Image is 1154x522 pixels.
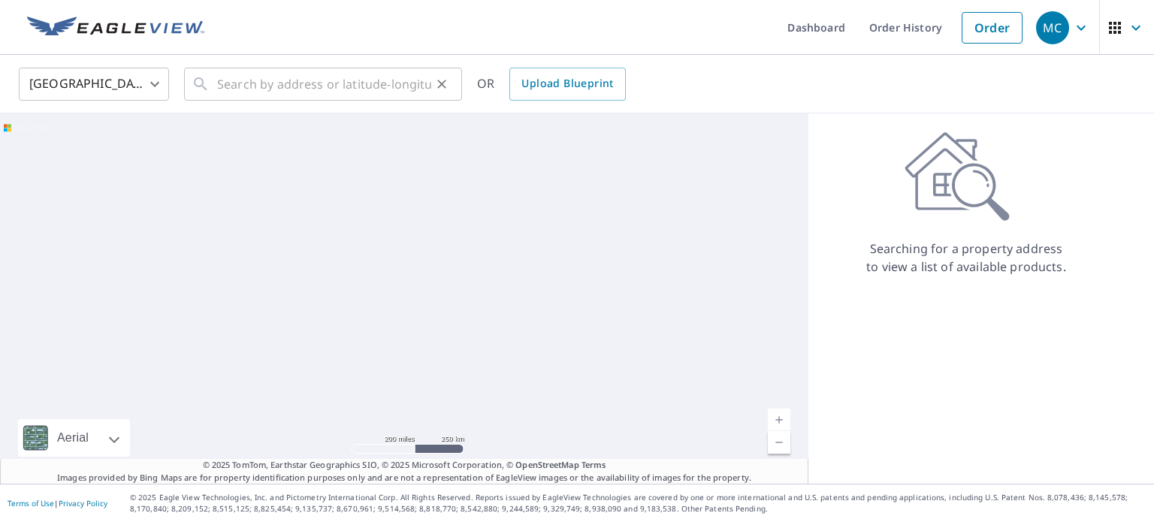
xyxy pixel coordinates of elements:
a: Current Level 5, Zoom Out [768,431,790,454]
a: Current Level 5, Zoom In [768,409,790,431]
a: Privacy Policy [59,498,107,508]
span: © 2025 TomTom, Earthstar Geographics SIO, © 2025 Microsoft Corporation, © [203,459,606,472]
img: EV Logo [27,17,204,39]
div: Aerial [18,419,130,457]
input: Search by address or latitude-longitude [217,63,431,105]
div: MC [1036,11,1069,44]
div: OR [477,68,626,101]
a: OpenStreetMap [515,459,579,470]
button: Clear [431,74,452,95]
span: Upload Blueprint [521,74,613,93]
a: Terms [582,459,606,470]
p: | [8,499,107,508]
div: [GEOGRAPHIC_DATA] [19,63,169,105]
p: Searching for a property address to view a list of available products. [865,240,1067,276]
p: © 2025 Eagle View Technologies, Inc. and Pictometry International Corp. All Rights Reserved. Repo... [130,492,1146,514]
a: Upload Blueprint [509,68,625,101]
a: Order [962,12,1023,44]
a: Terms of Use [8,498,54,508]
div: Aerial [53,419,93,457]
